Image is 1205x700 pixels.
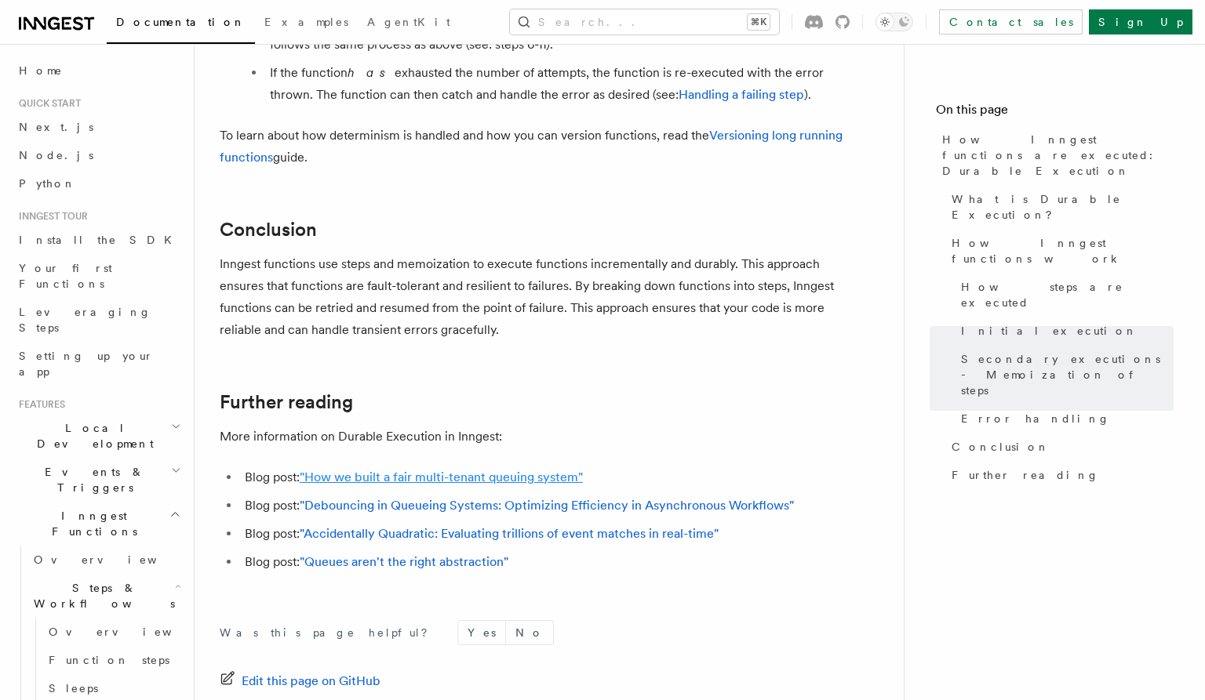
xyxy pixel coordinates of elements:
button: Inngest Functions [13,502,184,546]
a: Function steps [42,646,184,674]
a: Initial execution [955,317,1174,345]
a: What is Durable Execution? [945,185,1174,229]
span: Setting up your app [19,350,154,378]
a: Overview [27,546,184,574]
a: Further reading [945,461,1174,489]
a: Next.js [13,113,184,141]
span: Inngest tour [13,210,88,223]
span: How Inngest functions work [952,235,1174,267]
a: Edit this page on GitHub [220,670,380,692]
a: Documentation [107,5,255,44]
a: Sign Up [1089,9,1192,34]
li: If the function exhausted the number of attempts, the function is re-executed with the error thro... [265,62,847,106]
span: Events & Triggers [13,464,171,495]
a: Error handling [955,404,1174,433]
a: "Debouncing in Queueing Systems: Optimizing Efficiency in Asynchronous Workflows" [300,498,794,513]
span: Secondary executions - Memoization of steps [961,351,1174,398]
span: How Inngest functions are executed: Durable Execution [942,132,1174,179]
p: More information on Durable Execution in Inngest: [220,426,847,448]
button: Yes [458,621,505,644]
a: Conclusion [220,219,317,241]
a: Node.js [13,141,184,169]
li: Blog post: [240,523,847,545]
span: Home [19,63,63,78]
a: Contact sales [939,9,1083,34]
span: Node.js [19,149,93,161]
a: "How we built a fair multi-tenant queuing system" [300,470,583,484]
span: Python [19,177,76,190]
span: Examples [264,16,348,28]
a: "Accidentally Quadratic: Evaluating trillions of event matches in real-time" [300,526,719,541]
span: Install the SDK [19,234,181,246]
p: Was this page helpful? [220,625,439,640]
span: Edit this page on GitHub [242,670,380,692]
a: Setting up your app [13,342,184,386]
a: "Queues aren't the right abstraction" [300,554,508,569]
a: Your first Functions [13,254,184,298]
li: Blog post: [240,551,847,573]
a: Handling a failing step [679,87,804,102]
span: Conclusion [952,439,1050,455]
span: What is Durable Execution? [952,191,1174,223]
a: Secondary executions - Memoization of steps [955,345,1174,404]
span: Next.js [19,121,93,133]
button: No [506,621,553,644]
span: Error handling [961,411,1110,426]
p: To learn about how determinism is handled and how you can version functions, read the guide. [220,125,847,169]
span: Your first Functions [19,262,112,290]
button: Search...⌘K [510,9,779,34]
span: Leveraging Steps [19,306,151,334]
a: AgentKit [358,5,460,42]
h4: On this page [936,100,1174,125]
kbd: ⌘K [748,14,770,30]
span: Function steps [49,654,169,666]
li: Blog post: [240,495,847,517]
button: Local Development [13,414,184,458]
button: Toggle dark mode [876,13,913,31]
a: Python [13,169,184,198]
span: Features [13,398,65,411]
em: has [348,65,395,80]
a: Leveraging Steps [13,298,184,342]
a: Overview [42,618,184,646]
span: Quick start [13,97,81,110]
span: AgentKit [367,16,450,28]
span: Overview [49,626,210,638]
span: Further reading [952,467,1099,483]
button: Steps & Workflows [27,574,184,618]
span: Overview [34,553,195,566]
p: Inngest functions use steps and memoization to execute functions incrementally and durably. This ... [220,253,847,341]
a: How steps are executed [955,273,1174,317]
a: Versioning long running functions [220,128,843,165]
a: Further reading [220,391,353,413]
span: Local Development [13,420,171,452]
span: Inngest Functions [13,508,169,539]
a: Examples [255,5,358,42]
a: Home [13,56,184,85]
span: Initial execution [961,323,1138,339]
span: Steps & Workflows [27,580,175,611]
button: Events & Triggers [13,458,184,502]
a: How Inngest functions are executed: Durable Execution [936,125,1174,185]
span: How steps are executed [961,279,1174,310]
a: Conclusion [945,433,1174,461]
a: How Inngest functions work [945,229,1174,273]
a: Install the SDK [13,226,184,254]
span: Documentation [116,16,246,28]
span: Sleeps [49,682,98,695]
li: Blog post: [240,466,847,488]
